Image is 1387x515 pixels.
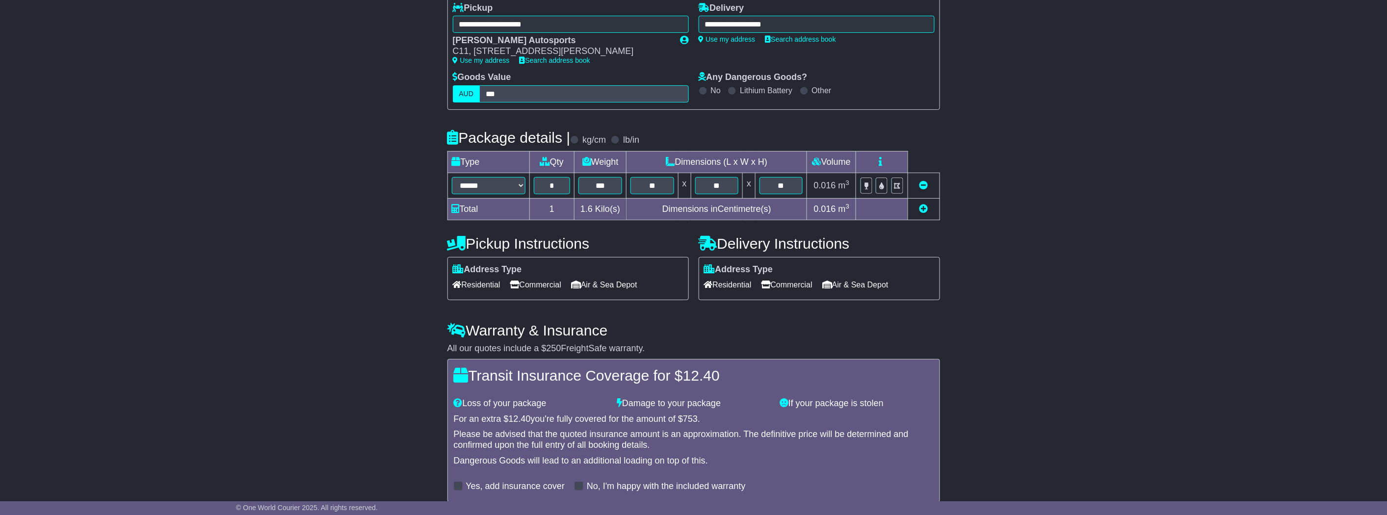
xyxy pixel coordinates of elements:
td: 1 [529,198,575,220]
span: 753 [683,414,698,424]
span: Commercial [761,277,812,292]
div: Dangerous Goods will lead to an additional loading on top of this. [454,456,934,466]
div: For an extra $ you're fully covered for the amount of $ . [454,414,934,425]
span: Air & Sea Depot [571,277,637,292]
td: Kilo(s) [575,198,627,220]
label: Address Type [453,264,522,275]
label: Goods Value [453,72,511,83]
a: Search address book [765,35,836,43]
a: Use my address [699,35,756,43]
div: Loss of your package [449,398,612,409]
div: All our quotes include a $ FreightSafe warranty. [447,343,940,354]
h4: Pickup Instructions [447,235,689,252]
span: Air & Sea Depot [822,277,889,292]
a: Add new item [919,204,928,214]
span: Residential [453,277,500,292]
h4: Delivery Instructions [699,235,940,252]
div: [PERSON_NAME] Autosports [453,35,671,46]
h4: Warranty & Insurance [447,322,940,338]
label: Lithium Battery [740,86,792,95]
span: 0.016 [814,180,836,190]
span: m [838,180,850,190]
div: Please be advised that the quoted insurance amount is an approximation. The definitive price will... [454,429,934,450]
label: lb/in [623,135,639,146]
h4: Package details | [447,129,571,146]
span: Commercial [510,277,561,292]
div: C11, [STREET_ADDRESS][PERSON_NAME] [453,46,671,57]
label: Other [812,86,832,95]
label: AUD [453,85,480,103]
label: No, I'm happy with the included warranty [587,481,746,492]
span: 1.6 [580,204,593,214]
span: 250 [547,343,561,353]
label: Address Type [704,264,773,275]
span: © One World Courier 2025. All rights reserved. [236,504,378,512]
td: Weight [575,151,627,173]
label: Yes, add insurance cover [466,481,565,492]
a: Use my address [453,56,510,64]
td: x [678,173,691,198]
span: 12.40 [683,367,720,384]
td: Total [447,198,529,220]
td: Qty [529,151,575,173]
td: x [743,173,756,198]
div: Damage to your package [612,398,775,409]
label: No [711,86,721,95]
span: 12.40 [509,414,531,424]
a: Search address book [520,56,590,64]
td: Dimensions (L x W x H) [627,151,807,173]
span: m [838,204,850,214]
div: If your package is stolen [775,398,939,409]
sup: 3 [846,179,850,186]
h4: Transit Insurance Coverage for $ [454,367,934,384]
label: Any Dangerous Goods? [699,72,808,83]
span: 0.016 [814,204,836,214]
span: Residential [704,277,752,292]
label: kg/cm [582,135,606,146]
td: Type [447,151,529,173]
td: Dimensions in Centimetre(s) [627,198,807,220]
label: Delivery [699,3,744,14]
label: Pickup [453,3,493,14]
sup: 3 [846,203,850,210]
td: Volume [807,151,856,173]
a: Remove this item [919,180,928,190]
